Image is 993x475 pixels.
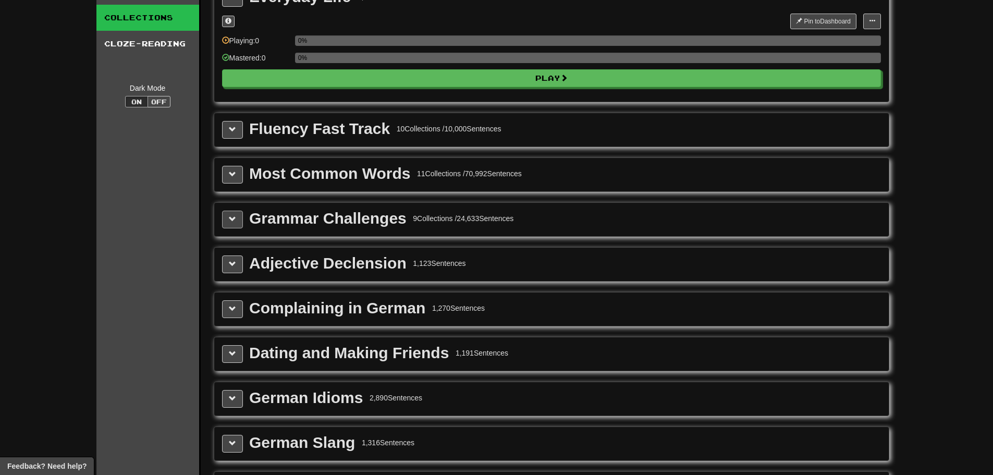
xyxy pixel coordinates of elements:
div: 11 Collections / 70,992 Sentences [417,168,522,179]
div: Most Common Words [249,166,410,181]
a: Collections [96,5,199,31]
button: On [125,96,148,107]
div: 9 Collections / 24,633 Sentences [413,213,513,224]
div: Mastered: 0 [222,53,290,70]
span: Open feedback widget [7,461,87,471]
div: 10 Collections / 10,000 Sentences [397,124,501,134]
button: Play [222,69,881,87]
div: Playing: 0 [222,35,290,53]
div: German Idioms [249,390,363,406]
div: 1,270 Sentences [432,303,485,313]
div: German Slang [249,435,355,450]
div: Dating and Making Friends [249,345,449,361]
div: Grammar Challenges [249,211,407,226]
button: Pin toDashboard [790,14,856,29]
div: 1,123 Sentences [413,258,465,269]
div: Fluency Fast Track [249,121,390,137]
div: 2,890 Sentences [370,393,422,403]
a: Cloze-Reading [96,31,199,57]
div: Complaining in German [249,300,425,316]
div: Adjective Declension [249,255,407,271]
button: Off [148,96,170,107]
div: Dark Mode [104,83,191,93]
div: 1,316 Sentences [362,437,414,448]
div: 1,191 Sentences [456,348,508,358]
